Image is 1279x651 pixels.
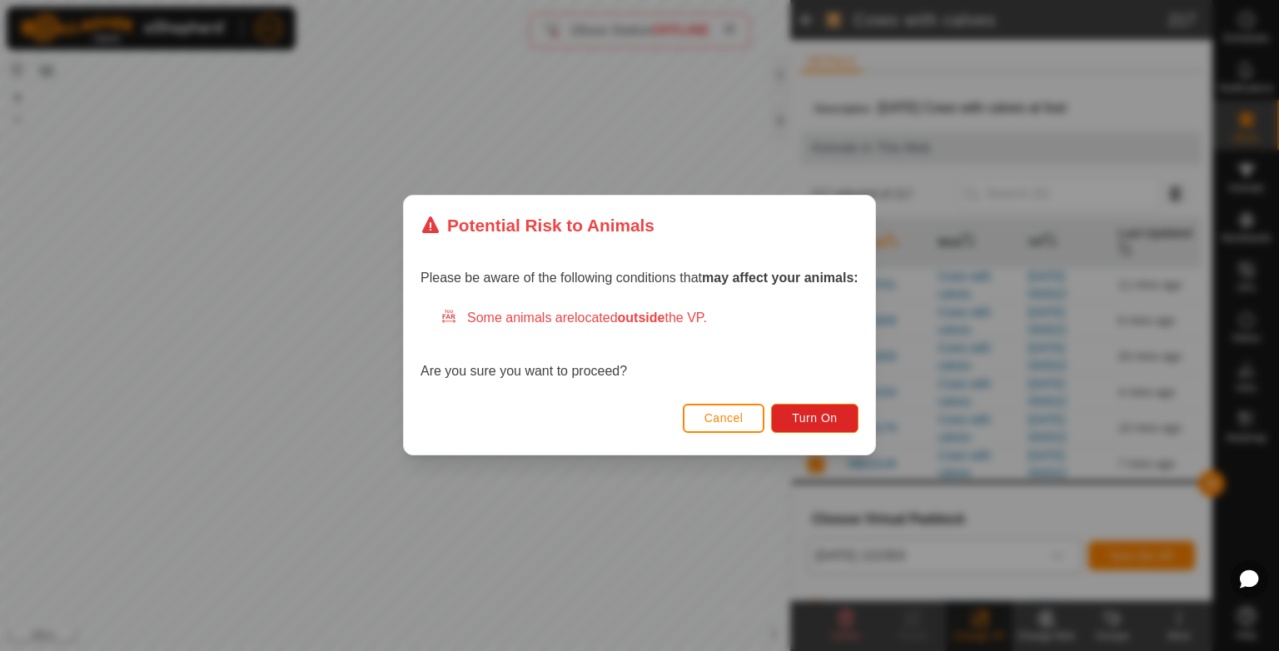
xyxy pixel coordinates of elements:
[683,404,765,433] button: Cancel
[421,271,858,286] span: Please be aware of the following conditions that
[575,311,707,325] span: located the VP.
[793,412,838,425] span: Turn On
[421,212,654,238] div: Potential Risk to Animals
[772,404,858,433] button: Turn On
[702,271,858,286] strong: may affect your animals:
[440,309,858,329] div: Some animals are
[421,309,858,382] div: Are you sure you want to proceed?
[704,412,744,425] span: Cancel
[618,311,665,325] strong: outside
